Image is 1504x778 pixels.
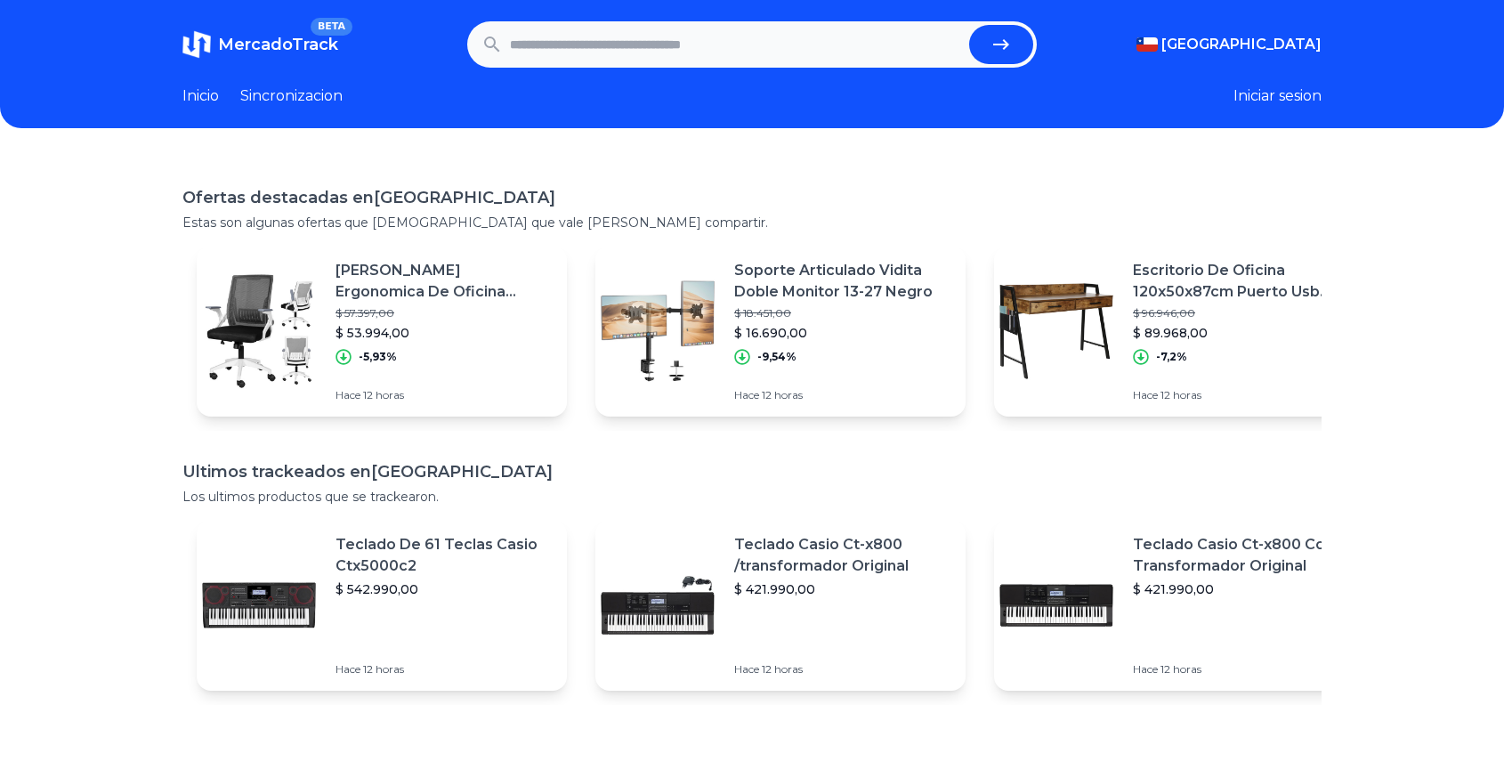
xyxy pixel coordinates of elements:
p: Soporte Articulado Vidita Doble Monitor 13-27 Negro [734,260,951,303]
p: $ 89.968,00 [1133,324,1350,342]
a: Featured imageTeclado Casio Ct-x800 Con Transformador Original$ 421.990,00Hace 12 horas [994,520,1364,691]
img: MercadoTrack [182,30,211,59]
a: MercadoTrackBETA [182,30,338,59]
p: Hace 12 horas [734,662,951,677]
p: Los ultimos productos que se trackearon. [182,488,1322,506]
h1: Ofertas destacadas en [GEOGRAPHIC_DATA] [182,185,1322,210]
a: Featured imageEscritorio De Oficina 120x50x87cm Puerto Usb Bolsillo Gancho$ 96.946,00$ 89.968,00-... [994,246,1364,417]
p: Estas son algunas ofertas que [DEMOGRAPHIC_DATA] que vale [PERSON_NAME] compartir. [182,214,1322,231]
p: $ 96.946,00 [1133,306,1350,320]
p: Escritorio De Oficina 120x50x87cm Puerto Usb Bolsillo Gancho [1133,260,1350,303]
p: Teclado De 61 Teclas Casio Ctx5000c2 [336,534,553,577]
a: Featured imageTeclado De 61 Teclas Casio Ctx5000c2$ 542.990,00Hace 12 horas [197,520,567,691]
button: [GEOGRAPHIC_DATA] [1136,34,1322,55]
p: $ 421.990,00 [1133,580,1350,598]
p: $ 53.994,00 [336,324,553,342]
img: Featured image [994,269,1119,393]
p: -5,93% [359,350,397,364]
img: Chile [1136,37,1158,52]
a: Inicio [182,85,219,107]
p: $ 421.990,00 [734,580,951,598]
p: Hace 12 horas [1133,662,1350,677]
img: Featured image [994,543,1119,668]
p: $ 16.690,00 [734,324,951,342]
img: Featured image [197,269,321,393]
p: -7,2% [1156,350,1187,364]
p: [PERSON_NAME] Ergonomica De Oficina Escritorio Ejecutiva Látex [336,260,553,303]
a: Featured imageTeclado Casio Ct-x800 /transformador Original$ 421.990,00Hace 12 horas [595,520,966,691]
p: Hace 12 horas [336,388,553,402]
p: Teclado Casio Ct-x800 /transformador Original [734,534,951,577]
h1: Ultimos trackeados en [GEOGRAPHIC_DATA] [182,459,1322,484]
img: Featured image [595,269,720,393]
p: $ 18.451,00 [734,306,951,320]
p: $ 542.990,00 [336,580,553,598]
a: Featured image[PERSON_NAME] Ergonomica De Oficina Escritorio Ejecutiva Látex$ 57.397,00$ 53.994,0... [197,246,567,417]
p: Hace 12 horas [336,662,553,677]
span: BETA [311,18,352,36]
p: Teclado Casio Ct-x800 Con Transformador Original [1133,534,1350,577]
button: Iniciar sesion [1233,85,1322,107]
img: Featured image [595,543,720,668]
p: $ 57.397,00 [336,306,553,320]
p: Hace 12 horas [1133,388,1350,402]
p: -9,54% [757,350,796,364]
a: Sincronizacion [240,85,343,107]
a: Featured imageSoporte Articulado Vidita Doble Monitor 13-27 Negro$ 18.451,00$ 16.690,00-9,54%Hace... [595,246,966,417]
img: Featured image [197,543,321,668]
p: Hace 12 horas [734,388,951,402]
span: MercadoTrack [218,35,338,54]
span: [GEOGRAPHIC_DATA] [1161,34,1322,55]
